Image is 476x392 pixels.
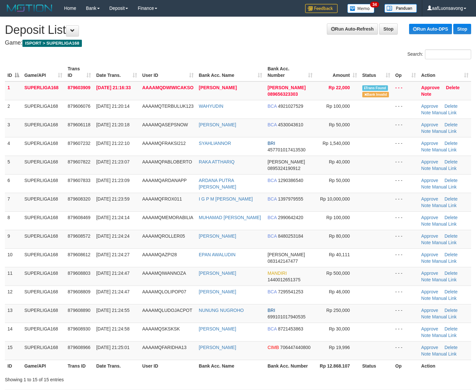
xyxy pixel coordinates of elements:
[5,341,22,360] td: 15
[68,85,90,90] span: 879603909
[96,178,129,183] span: [DATE] 21:23:09
[278,215,303,220] span: Copy 2990642420 to clipboard
[444,326,457,331] a: Delete
[278,326,303,331] span: Copy 8721453863 to clipboard
[315,63,359,81] th: Amount: activate to sort column ascending
[393,230,419,248] td: - - -
[142,159,192,164] span: AAAAMQPABLOBERTO
[142,215,193,220] span: AAAAMQMEMORABILIA
[267,159,305,164] span: [PERSON_NAME]
[5,23,471,36] h1: Deposit List
[5,323,22,341] td: 14
[421,91,431,97] a: Note
[5,360,22,372] th: ID
[407,49,471,59] label: Search:
[199,289,236,294] a: [PERSON_NAME]
[418,360,471,372] th: Action
[96,141,129,146] span: [DATE] 21:22:10
[199,141,231,146] a: SYAHLIANNOR
[22,248,65,267] td: SUPERLIGA168
[421,104,438,109] a: Approve
[22,304,65,323] td: SUPERLIGA168
[68,141,90,146] span: 879607232
[329,345,350,350] span: Rp 19,996
[140,63,196,81] th: User ID: activate to sort column ascending
[65,63,94,81] th: Trans ID: activate to sort column ascending
[142,308,192,313] span: AAAAMQLUDOJACPOT
[421,147,431,152] a: Note
[421,221,431,227] a: Note
[142,141,186,146] span: AAAAMQFRAKSI212
[142,252,177,257] span: AAAAMQAZPI28
[199,178,236,189] a: ARDANA PUTRA [PERSON_NAME]
[453,24,471,34] a: Stop
[96,215,129,220] span: [DATE] 21:24:14
[96,233,129,239] span: [DATE] 21:24:24
[199,233,236,239] a: [PERSON_NAME]
[267,233,277,239] span: BCA
[199,326,236,331] a: [PERSON_NAME]
[432,259,457,264] a: Manual Link
[142,233,185,239] span: AAAAMQROLLER05
[265,63,315,81] th: Bank Acc. Number: activate to sort column ascending
[421,240,431,245] a: Note
[68,122,90,127] span: 879606118
[5,248,22,267] td: 10
[142,345,187,350] span: AAAAMQFARIDHA13
[329,159,350,164] span: Rp 40,000
[267,196,277,202] span: BCA
[421,159,438,164] a: Approve
[421,345,438,350] a: Approve
[5,193,22,211] td: 7
[5,211,22,230] td: 8
[384,4,417,13] img: panduan.png
[267,345,279,350] span: CIMB
[267,314,305,319] span: Copy 699101017940535 to clipboard
[278,104,303,109] span: Copy 4921027529 to clipboard
[96,326,129,331] span: [DATE] 21:24:58
[432,147,457,152] a: Manual Link
[5,63,22,81] th: ID: activate to sort column descending
[267,178,277,183] span: BCA
[421,196,438,202] a: Approve
[315,360,359,372] th: Rp 12.868.107
[421,85,440,90] a: Approve
[421,141,438,146] a: Approve
[94,63,140,81] th: Date Trans.: activate to sort column ascending
[432,184,457,189] a: Manual Link
[96,122,129,127] span: [DATE] 21:20:18
[393,100,419,119] td: - - -
[444,308,457,313] a: Delete
[267,215,277,220] span: BCA
[432,277,457,282] a: Manual Link
[329,252,350,257] span: Rp 40,111
[421,215,438,220] a: Approve
[267,122,277,127] span: BCA
[68,178,90,183] span: 879607833
[68,326,90,331] span: 879608930
[323,141,350,146] span: Rp 1,540,000
[432,314,457,319] a: Manual Link
[199,308,244,313] a: NUNUNG NUGROHO
[199,252,236,257] a: EPAN AWALUDIN
[421,233,438,239] a: Approve
[5,304,22,323] td: 13
[444,233,457,239] a: Delete
[432,333,457,338] a: Manual Link
[421,129,431,134] a: Note
[199,85,237,90] a: [PERSON_NAME]
[329,178,350,183] span: Rp 50,000
[5,119,22,137] td: 3
[421,333,431,338] a: Note
[421,122,438,127] a: Approve
[444,289,457,294] a: Delete
[96,289,129,294] span: [DATE] 21:24:47
[421,110,431,115] a: Note
[326,104,350,109] span: Rp 100,000
[444,159,457,164] a: Delete
[393,323,419,341] td: - - -
[329,289,350,294] span: Rp 46,000
[421,184,431,189] a: Note
[5,374,193,383] div: Showing 1 to 15 of 15 entries
[421,351,431,357] a: Note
